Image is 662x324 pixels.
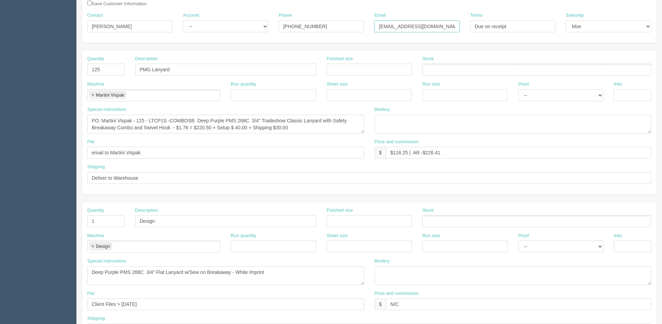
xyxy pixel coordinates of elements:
[87,290,95,297] label: File
[614,81,622,88] label: Inks
[87,81,104,88] label: Machine
[375,258,390,265] label: Bindery
[470,12,482,19] label: Terms
[375,106,390,113] label: Bindery
[87,207,104,214] label: Quantity
[96,93,124,97] div: Martini Vispak
[518,81,529,88] label: Proof
[87,139,95,145] label: File
[422,233,440,239] label: Run size
[87,12,103,19] label: Contact
[566,12,583,19] label: Salesrep
[327,233,348,239] label: Sheet size
[231,233,256,239] label: Run quantity
[422,56,434,62] label: Stock
[96,244,110,249] div: Design
[183,12,199,19] label: Account
[87,106,126,113] label: Special instructions
[375,147,386,159] div: $
[87,56,104,62] label: Quantity
[375,139,419,145] label: Price and commission
[87,164,105,170] label: Shipping
[422,81,440,88] label: Run size
[327,81,348,88] label: Sheet size
[87,266,364,285] textarea: PURPLE 3/4" Flat Lanyard w/Sew on Breakaway - White Imprint
[327,56,353,62] label: Finished size
[87,315,105,322] label: Shipping
[518,233,529,239] label: Proof
[87,115,364,133] textarea: PO: Martini Vispak - 125 - LTCP1S -COMBOSB Deep Purple PMS 268C 3/4" Tradeshow Classic Lanyard wi...
[422,207,434,214] label: Stock
[375,298,386,310] div: $
[87,258,126,265] label: Special instructions
[135,56,158,62] label: Description
[231,81,256,88] label: Run quantity
[614,233,622,239] label: Inks
[279,12,292,19] label: Phone
[135,207,158,214] label: Description
[327,207,353,214] label: Finished size
[374,12,386,19] label: Email
[375,290,419,297] label: Price and commission
[87,233,104,239] label: Machine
